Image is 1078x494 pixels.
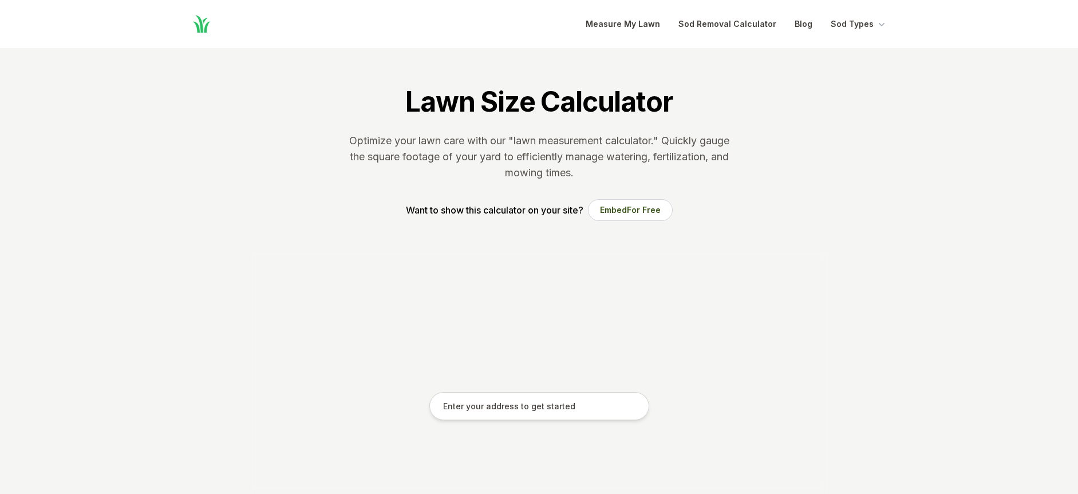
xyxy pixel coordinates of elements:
p: Want to show this calculator on your site? [406,203,583,217]
a: Sod Removal Calculator [678,17,776,31]
p: Optimize your lawn care with our "lawn measurement calculator." Quickly gauge the square footage ... [347,133,732,181]
button: EmbedFor Free [588,199,673,221]
span: For Free [627,205,661,215]
input: Enter your address to get started [429,392,649,421]
a: Measure My Lawn [586,17,660,31]
h1: Lawn Size Calculator [405,85,672,119]
a: Blog [795,17,812,31]
button: Sod Types [831,17,887,31]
